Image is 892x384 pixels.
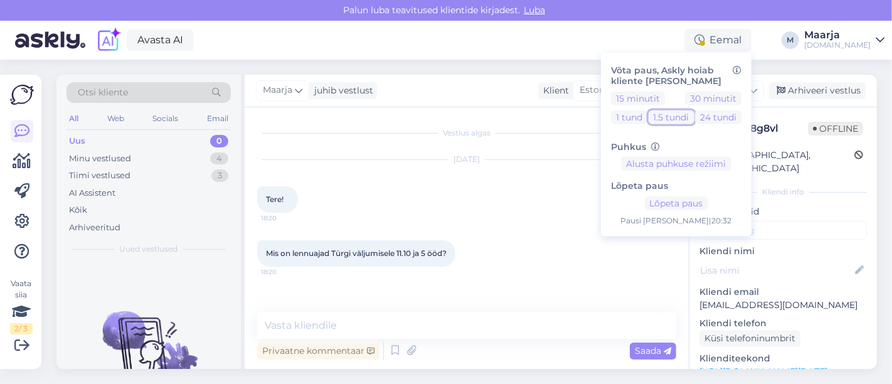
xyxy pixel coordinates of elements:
[649,110,694,124] button: 1.5 tundi
[699,366,827,377] a: [URL][DOMAIN_NAME][DATE]
[804,40,871,50] div: [DOMAIN_NAME]
[210,135,228,147] div: 0
[611,65,741,87] h6: Võta paus, Askly hoiab kliente [PERSON_NAME]
[204,110,231,127] div: Email
[266,195,284,204] span: Tere!
[10,323,33,334] div: 2 / 3
[127,29,194,51] a: Avasta AI
[69,135,85,147] div: Uus
[699,317,867,330] p: Kliendi telefon
[685,91,741,105] button: 30 minutit
[804,30,871,40] div: Maarja
[635,345,671,356] span: Saada
[611,110,647,124] button: 1 tund
[699,299,867,312] p: [EMAIL_ADDRESS][DOMAIN_NAME]
[95,27,122,53] img: explore-ai
[769,82,866,99] div: Arhiveeri vestlus
[120,243,178,255] span: Uued vestlused
[309,84,373,97] div: juhib vestlust
[211,169,228,182] div: 3
[69,221,120,234] div: Arhiveeritud
[611,91,665,105] button: 15 minutit
[695,110,741,124] button: 24 tundi
[538,84,569,97] div: Klient
[611,181,741,191] h6: Lõpeta paus
[10,85,34,105] img: Askly Logo
[622,157,731,171] button: Alusta puhkuse režiimi
[782,31,799,49] div: M
[69,152,131,165] div: Minu vestlused
[611,141,741,152] h6: Puhkus
[105,110,127,127] div: Web
[261,213,308,223] span: 18:20
[69,187,115,200] div: AI Assistent
[261,267,308,277] span: 18:20
[266,248,447,258] span: Mis on lennuajad Türgi väljumisele 11.10 ja 5 ööd?
[808,122,863,136] span: Offline
[210,152,228,165] div: 4
[699,221,867,240] input: Lisa tag
[699,205,867,218] p: Kliendi tag'id
[66,110,81,127] div: All
[699,186,867,198] div: Kliendi info
[69,204,87,216] div: Kõik
[263,83,292,97] span: Maarja
[699,245,867,258] p: Kliendi nimi
[699,330,800,347] div: Küsi telefoninumbrit
[150,110,181,127] div: Socials
[69,169,130,182] div: Tiimi vestlused
[611,215,741,227] div: Pausi [PERSON_NAME] | 20:32
[703,149,854,175] div: [GEOGRAPHIC_DATA], [GEOGRAPHIC_DATA]
[804,30,884,50] a: Maarja[DOMAIN_NAME]
[700,264,852,277] input: Lisa nimi
[257,154,676,165] div: [DATE]
[10,278,33,334] div: Vaata siia
[78,86,128,99] span: Otsi kliente
[580,83,618,97] span: Estonian
[699,352,867,365] p: Klienditeekond
[257,343,380,360] div: Privaatne kommentaar
[520,4,549,16] span: Luba
[730,121,808,136] div: # fra8g8vl
[684,29,751,51] div: Eemal
[645,196,708,210] button: Lõpeta paus
[699,285,867,299] p: Kliendi email
[257,127,676,139] div: Vestlus algas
